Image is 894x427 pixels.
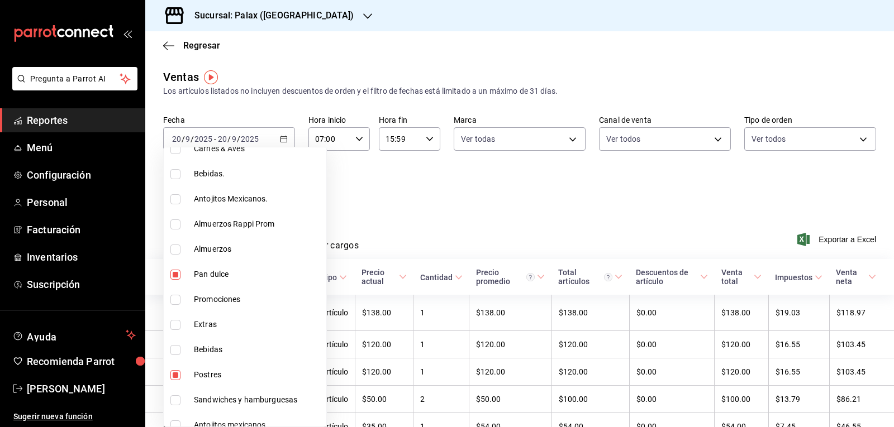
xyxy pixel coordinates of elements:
span: Pan dulce [194,268,322,280]
span: Sandwiches y hamburguesas [194,394,322,406]
span: Bebidas [194,344,322,356]
span: Antojitos Mexicanos. [194,193,322,205]
span: Extras [194,319,322,330]
span: Almuerzos [194,243,322,255]
span: Postres [194,369,322,381]
span: Bebidas. [194,168,322,180]
span: Promociones [194,294,322,305]
span: Carnes & Aves [194,143,322,155]
span: Almuerzos Rappi Prom [194,218,322,230]
img: Tooltip marker [204,70,218,84]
